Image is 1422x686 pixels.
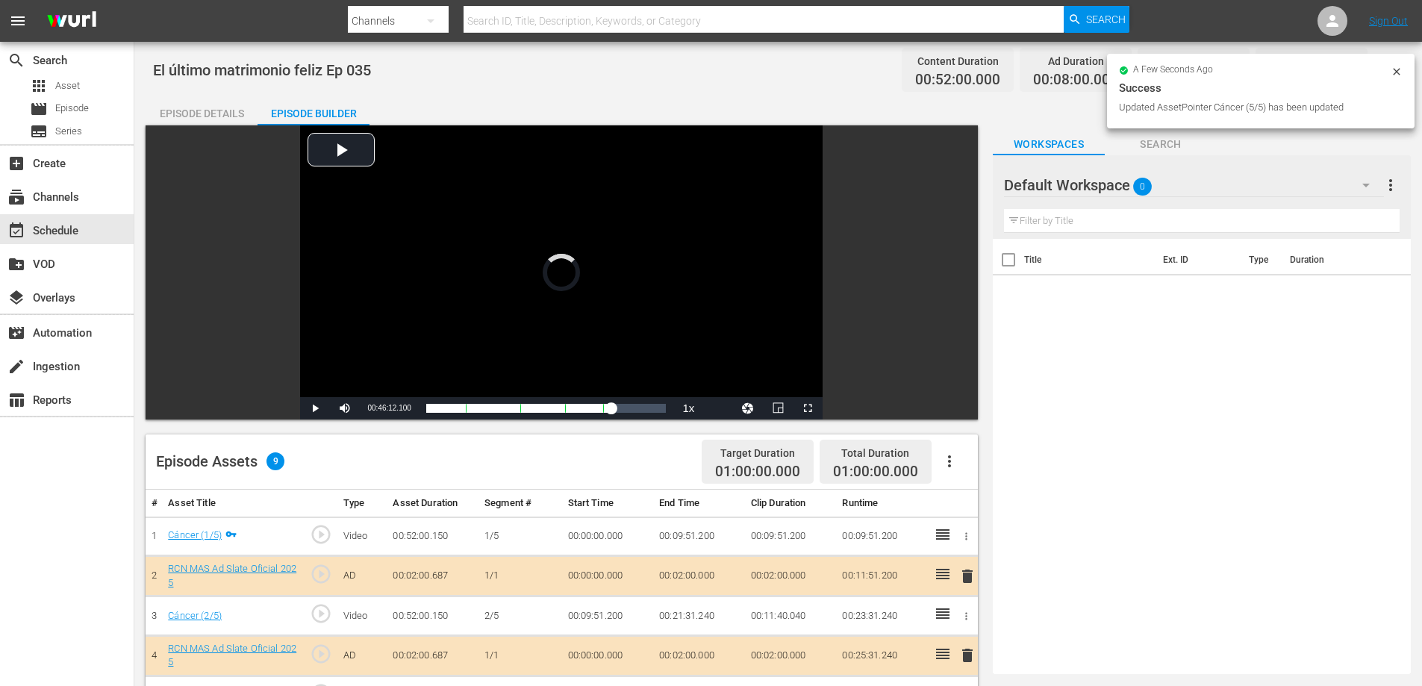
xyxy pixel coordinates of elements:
span: Ingestion [7,358,25,375]
td: 00:21:31.240 [653,596,745,636]
td: 00:09:51.200 [653,517,745,556]
div: Ad Duration [1033,51,1118,72]
td: 00:02:00.000 [653,635,745,676]
span: Automation [7,324,25,342]
th: Duration [1281,239,1370,281]
td: 00:02:00.687 [387,635,478,676]
div: Episode Assets [156,452,284,470]
span: 00:52:00.000 [915,72,1000,89]
span: Episode [55,101,89,116]
button: Play [300,397,330,420]
button: delete [958,565,976,587]
span: Reports [7,391,25,409]
span: Workspaces [993,135,1105,154]
span: Asset [55,78,80,93]
span: Channels [7,188,25,206]
a: RCN MAS Ad Slate Oficial 2025 [168,643,296,668]
span: Asset [30,77,48,95]
a: Cáncer (2/5) [168,610,222,621]
td: 00:09:51.200 [745,517,837,556]
span: play_circle_outline [310,602,332,625]
th: Ext. ID [1154,239,1240,281]
th: End Time [653,490,745,517]
td: 00:09:51.200 [562,596,654,636]
td: 2 [146,556,162,596]
td: 00:00:00.000 [562,635,654,676]
span: Overlays [7,289,25,307]
button: Fullscreen [793,397,823,420]
button: Mute [330,397,360,420]
td: 00:00:00.000 [562,517,654,556]
th: Asset Duration [387,490,478,517]
span: delete [958,646,976,664]
span: a few seconds ago [1133,64,1213,76]
button: Picture-in-Picture [763,397,793,420]
td: 1/1 [478,635,561,676]
div: Progress Bar [426,404,667,413]
div: Promo Duration [1151,51,1236,72]
div: Updated AssetPointer Cáncer (5/5) has been updated [1119,100,1387,115]
span: 9 [266,452,284,470]
span: Search [7,52,25,69]
th: # [146,490,162,517]
th: Segment # [478,490,561,517]
div: Total Duration [1269,51,1354,72]
div: Success [1119,79,1403,97]
div: Content Duration [915,51,1000,72]
td: 00:02:00.000 [653,556,745,596]
td: 00:25:31.240 [836,635,928,676]
span: 01:00:00.000 [715,464,800,481]
span: 0 [1133,171,1152,202]
th: Start Time [562,490,654,517]
span: 00:46:12.100 [367,404,411,412]
td: 2/5 [478,596,561,636]
td: 4 [146,635,162,676]
span: menu [9,12,27,30]
th: Asset Title [162,490,304,517]
td: 1/5 [478,517,561,556]
td: 00:02:00.000 [745,556,837,596]
th: Runtime [836,490,928,517]
td: 00:00:00.000 [562,556,654,596]
button: Episode Builder [258,96,369,125]
th: Type [1240,239,1281,281]
button: Episode Details [146,96,258,125]
span: Search [1105,135,1217,154]
button: Jump To Time [733,397,763,420]
td: Video [337,517,387,556]
span: Search [1086,6,1126,33]
button: Playback Rate [673,397,703,420]
span: VOD [7,255,25,273]
td: 1/1 [478,556,561,596]
td: 00:02:00.000 [745,635,837,676]
td: 00:02:00.687 [387,556,478,596]
td: 00:52:00.150 [387,596,478,636]
div: Episode Details [146,96,258,131]
td: AD [337,556,387,596]
span: 00:08:00.000 [1033,72,1118,89]
span: Create [7,155,25,172]
span: El último matrimonio feliz Ep 035 [153,61,371,79]
a: Cáncer (1/5) [168,529,222,540]
span: Schedule [7,222,25,240]
a: Sign Out [1369,15,1408,27]
div: Total Duration [833,443,918,464]
th: Type [337,490,387,517]
td: Video [337,596,387,636]
span: Series [30,122,48,140]
td: 00:11:51.200 [836,556,928,596]
span: Episode [30,100,48,118]
span: play_circle_outline [310,643,332,665]
span: play_circle_outline [310,523,332,546]
th: Clip Duration [745,490,837,517]
td: 00:11:40.040 [745,596,837,636]
span: delete [958,567,976,585]
span: 01:00:00.000 [833,464,918,481]
td: 3 [146,596,162,636]
a: RCN MAS Ad Slate Oficial 2025 [168,563,296,588]
div: Target Duration [715,443,800,464]
span: more_vert [1382,176,1400,194]
td: AD [337,635,387,676]
div: Episode Builder [258,96,369,131]
button: more_vert [1382,167,1400,203]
